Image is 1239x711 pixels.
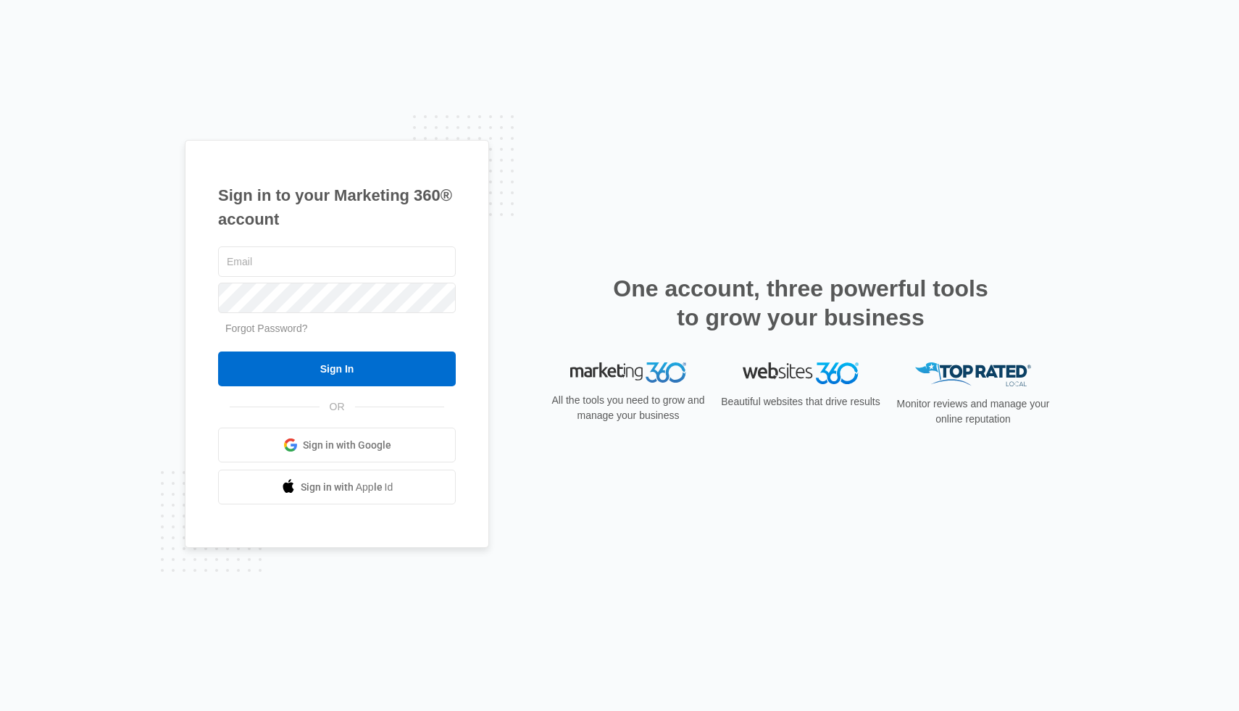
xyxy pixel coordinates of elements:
span: OR [320,399,355,415]
p: All the tools you need to grow and manage your business [547,393,709,423]
a: Forgot Password? [225,323,308,334]
a: Sign in with Google [218,428,456,462]
p: Monitor reviews and manage your online reputation [892,396,1054,427]
a: Sign in with Apple Id [218,470,456,504]
img: Marketing 360 [570,362,686,383]
img: Top Rated Local [915,362,1031,386]
span: Sign in with Google [303,438,391,453]
input: Email [218,246,456,277]
h1: Sign in to your Marketing 360® account [218,183,456,231]
p: Beautiful websites that drive results [719,394,882,409]
h2: One account, three powerful tools to grow your business [609,274,993,332]
img: Websites 360 [743,362,859,383]
span: Sign in with Apple Id [301,480,393,495]
input: Sign In [218,352,456,386]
